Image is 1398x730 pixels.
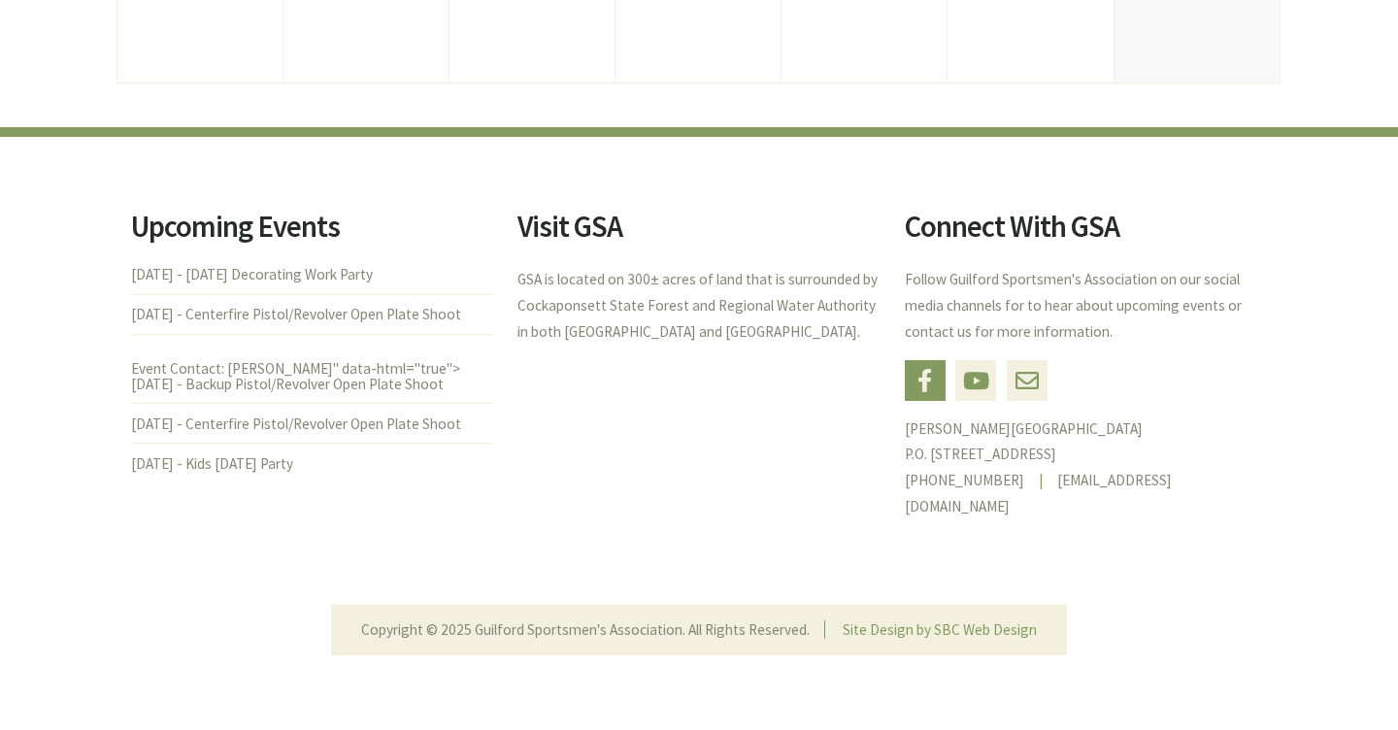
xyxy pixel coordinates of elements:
[131,267,493,294] li: [DATE] - [DATE] Decorating Work Party
[905,212,1267,242] h2: Connect With GSA
[131,403,493,443] li: [DATE] - Centerfire Pistol/Revolver Open Plate Shoot
[131,443,493,482] li: [DATE] - Kids [DATE] Party
[905,419,1143,438] a: [PERSON_NAME][GEOGRAPHIC_DATA]
[905,267,1267,345] p: Follow Guilford Sportsmen's Association on our social media channels for to hear about upcoming e...
[843,620,1037,639] a: Site Design by SBC Web Design
[1024,471,1058,489] span: |
[361,620,825,639] li: Copyright © 2025 Guilford Sportsmen's Association. All Rights Reserved.
[131,212,493,242] h2: Upcoming Events
[517,267,880,345] p: GSA is located on 300± acres of land that is surrounded by Cockaponsett State Forest and Regional...
[517,212,880,242] h2: Visit GSA
[131,294,493,334] li: [DATE] - Centerfire Pistol/Revolver Open Plate Shoot
[905,471,1024,489] a: [PHONE_NUMBER]
[905,416,1267,520] p: P.O. [STREET_ADDRESS]
[131,334,493,404] li: Event Contact: [PERSON_NAME]" data-html="true">[DATE] - Backup Pistol/Revolver Open Plate Shoot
